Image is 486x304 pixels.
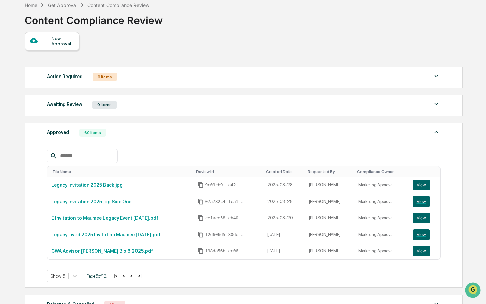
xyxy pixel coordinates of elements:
td: [PERSON_NAME] [305,193,354,210]
div: Action Required [47,72,83,81]
span: Page 5 of 12 [86,273,107,279]
div: 🗄️ [49,86,54,91]
a: View [413,246,436,256]
div: Toggle SortBy [196,169,261,174]
img: caret [432,100,441,108]
div: Toggle SortBy [414,169,438,174]
span: Attestations [56,85,84,92]
span: Pylon [67,114,82,119]
div: 0 Items [92,101,117,109]
td: Marketing Approval [354,226,408,243]
button: View [413,196,430,207]
a: View [413,213,436,223]
iframe: Open customer support [464,282,483,300]
button: |< [112,273,119,279]
div: Content Compliance Review [87,2,149,8]
button: >| [136,273,144,279]
span: Copy Id [198,215,204,221]
td: Marketing Approval [354,177,408,193]
div: We're available if you need us! [23,58,85,64]
button: View [413,213,430,223]
div: 🔎 [7,98,12,104]
span: f98da56b-ec06-4684-a2e2-7ee0cc2b05b1 [205,248,245,254]
a: View [413,196,436,207]
button: > [128,273,135,279]
td: [PERSON_NAME] [305,177,354,193]
div: Toggle SortBy [308,169,352,174]
td: 2025-08-28 [263,193,305,210]
td: Marketing Approval [354,210,408,226]
div: Content Compliance Review [25,9,163,26]
p: How can we help? [7,14,123,25]
span: 9c09cb9f-a42f-45c9-be2b-c2141c80a6fb [205,182,245,188]
img: 1746055101610-c473b297-6a78-478c-a979-82029cc54cd1 [7,52,19,64]
div: Toggle SortBy [53,169,191,174]
span: f2d606d5-80de-48ca-8e73-073801dd69ad [205,232,245,237]
div: 🖐️ [7,86,12,91]
div: Get Approval [48,2,77,8]
button: < [120,273,127,279]
a: 🖐️Preclearance [4,82,46,94]
a: 🔎Data Lookup [4,95,45,107]
span: 07a782c4-fca1-4942-8d83-d0f3a8402210 [205,199,245,204]
a: Legacy Lived 2025 Invitation Maumee [DATE].pdf [51,232,161,237]
a: 🗄️Attestations [46,82,86,94]
a: Legacy Invitation 2025.jpg Side One [51,199,131,204]
div: 0 Items [93,73,117,81]
td: [DATE] [263,226,305,243]
button: Start new chat [115,54,123,62]
span: Preclearance [13,85,43,92]
td: Marketing Approval [354,193,408,210]
button: View [413,180,430,190]
div: Toggle SortBy [266,169,302,174]
img: caret [432,72,441,80]
div: Start new chat [23,52,111,58]
td: 2025-08-28 [263,177,305,193]
span: Data Lookup [13,98,42,104]
a: Powered byPylon [48,114,82,119]
a: View [413,229,436,240]
button: View [413,229,430,240]
a: E Invitation to Maumee Legacy Event [DATE].pdf [51,215,158,221]
span: ce1aee58-eb40-446f-89b1-41ca220b91f2 [205,215,245,221]
td: [PERSON_NAME] [305,210,354,226]
a: CWA Advisor [PERSON_NAME] Bio 8.2025.pdf [51,248,153,254]
a: Legacy Invitation 2025 Back.jpg [51,182,123,188]
td: Marketing Approval [354,243,408,259]
td: 2025-08-20 [263,210,305,226]
td: [PERSON_NAME] [305,226,354,243]
div: New Approval [51,36,74,47]
td: [DATE] [263,243,305,259]
span: Copy Id [198,248,204,254]
div: Home [25,2,37,8]
span: Copy Id [198,232,204,238]
span: Copy Id [198,199,204,205]
span: Copy Id [198,182,204,188]
div: Awaiting Review [47,100,82,109]
button: View [413,246,430,256]
div: 60 Items [79,129,106,137]
td: [PERSON_NAME] [305,243,354,259]
a: View [413,180,436,190]
img: caret [432,128,441,136]
div: Toggle SortBy [357,169,406,174]
div: Approved [47,128,69,137]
